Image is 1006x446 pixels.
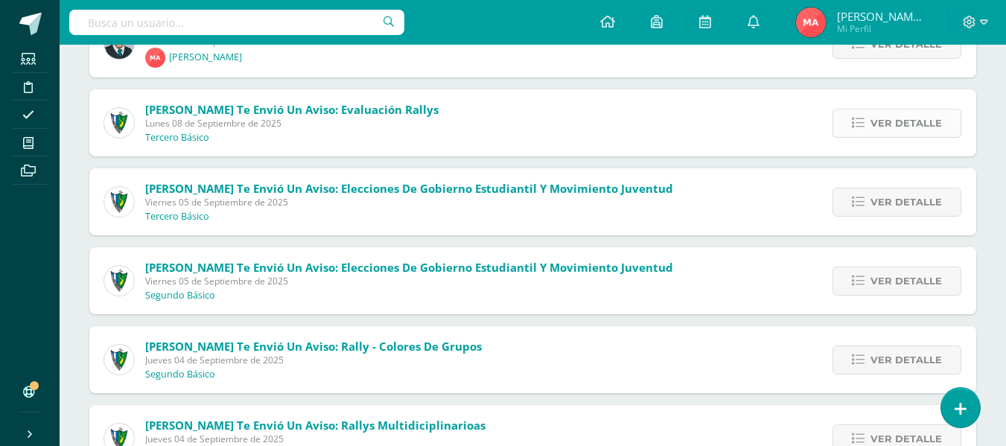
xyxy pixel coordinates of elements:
[104,108,134,138] img: 9f174a157161b4ddbe12118a61fed988.png
[145,354,482,366] span: Jueves 04 de Septiembre de 2025
[145,260,673,275] span: [PERSON_NAME] te envió un aviso: Elecciones de Gobierno Estudiantil y Movimiento Juventud
[104,266,134,296] img: 9f174a157161b4ddbe12118a61fed988.png
[796,7,826,37] img: 09f555c855daf529ee510278f1ca1ec7.png
[145,433,486,445] span: Jueves 04 de Septiembre de 2025
[145,181,673,196] span: [PERSON_NAME] te envió un aviso: Elecciones de Gobierno Estudiantil y Movimiento Juventud
[145,102,439,117] span: [PERSON_NAME] te envió un aviso: Evaluación Rallys
[145,290,215,302] p: Segundo Básico
[870,109,942,137] span: Ver detalle
[837,9,926,24] span: [PERSON_NAME] de los Angeles
[870,188,942,216] span: Ver detalle
[145,196,673,208] span: Viernes 05 de Septiembre de 2025
[145,48,165,68] img: 0a0f26594d19b101f5e0611471525261.png
[145,418,486,433] span: [PERSON_NAME] te envió un aviso: Rallys multidiciplinarioas
[145,275,673,287] span: Viernes 05 de Septiembre de 2025
[145,211,209,223] p: Tercero Básico
[870,267,942,295] span: Ver detalle
[169,51,242,63] p: [PERSON_NAME]
[69,10,404,35] input: Busca un usuario...
[145,339,482,354] span: [PERSON_NAME] te envió un aviso: Rally - Colores de grupos
[145,117,439,130] span: Lunes 08 de Septiembre de 2025
[870,346,942,374] span: Ver detalle
[104,187,134,217] img: 9f174a157161b4ddbe12118a61fed988.png
[145,132,209,144] p: Tercero Básico
[145,369,215,380] p: Segundo Básico
[837,22,926,35] span: Mi Perfil
[104,345,134,375] img: 9f174a157161b4ddbe12118a61fed988.png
